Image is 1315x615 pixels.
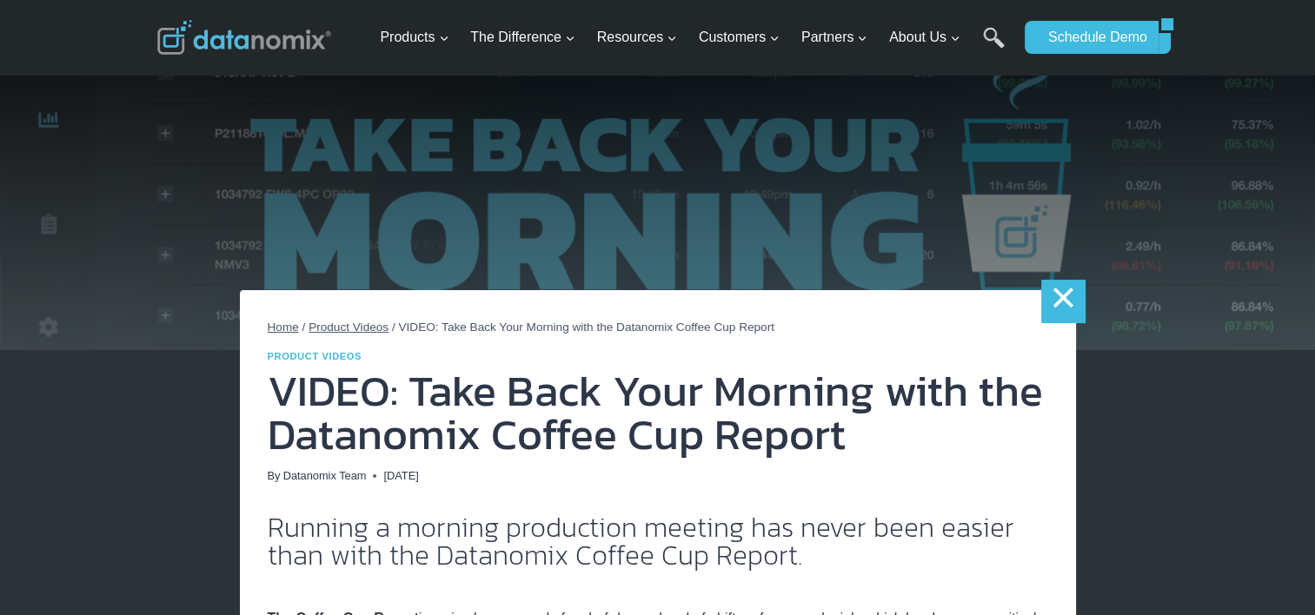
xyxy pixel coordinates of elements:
img: Datanomix [157,20,331,55]
a: Search [983,27,1005,66]
span: / [392,321,395,334]
a: Product Videos [309,321,389,334]
a: Home [268,321,299,334]
h1: VIDEO: Take Back Your Morning with the Datanomix Coffee Cup Report [268,369,1048,456]
a: Product Videos [268,351,362,361]
span: By [268,467,281,485]
a: Schedule Demo [1025,21,1159,54]
span: VIDEO: Take Back Your Morning with the Datanomix Coffee Cup Report [398,321,774,334]
span: Resources [597,26,677,49]
span: / [302,321,306,334]
span: Products [380,26,448,49]
a: Datanomix Team [283,469,367,482]
nav: Primary Navigation [373,10,1016,66]
span: Customers [699,26,780,49]
a: × [1041,280,1085,323]
time: [DATE] [383,467,418,485]
span: About Us [889,26,960,49]
span: Partners [801,26,867,49]
nav: Breadcrumbs [268,318,1048,337]
span: The Difference [470,26,575,49]
h2: Running a morning production meeting has never been easier than with the Datanomix Coffee Cup Rep... [268,513,1048,569]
